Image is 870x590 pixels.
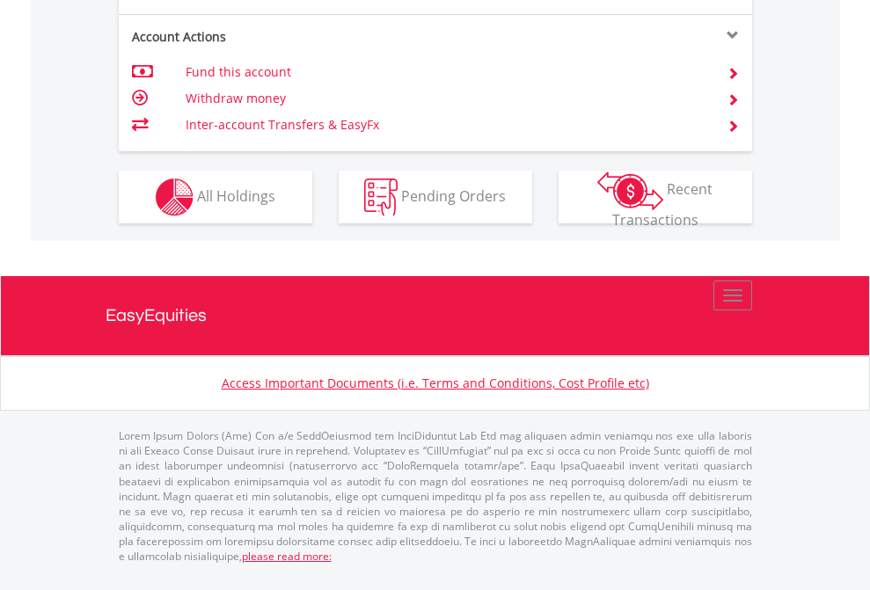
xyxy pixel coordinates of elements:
[186,112,706,138] td: Inter-account Transfers & EasyFx
[186,59,706,85] td: Fund this account
[559,171,752,223] button: Recent Transactions
[119,28,435,46] div: Account Actions
[186,85,706,112] td: Withdraw money
[106,276,765,355] a: EasyEquities
[222,375,649,391] a: Access Important Documents (i.e. Terms and Conditions, Cost Profile etc)
[242,549,332,564] a: please read more:
[156,178,194,216] img: holdings-wht.png
[364,178,398,216] img: pending_instructions-wht.png
[401,186,506,205] span: Pending Orders
[197,186,275,205] span: All Holdings
[119,428,752,564] p: Lorem Ipsum Dolors (Ame) Con a/e SeddOeiusmod tem InciDiduntut Lab Etd mag aliquaen admin veniamq...
[597,171,663,210] img: transactions-zar-wht.png
[119,171,312,223] button: All Holdings
[339,171,532,223] button: Pending Orders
